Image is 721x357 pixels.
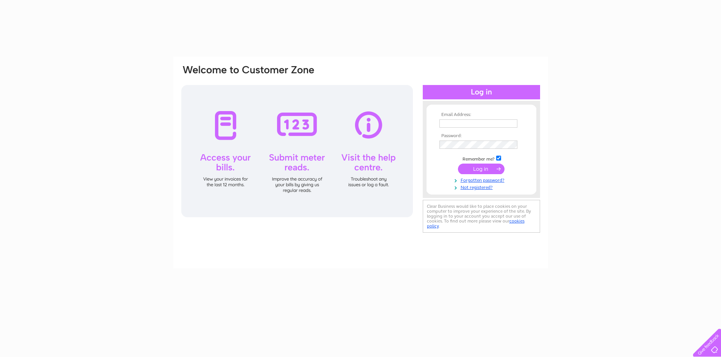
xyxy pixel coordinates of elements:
[423,200,540,233] div: Clear Business would like to place cookies on your computer to improve your experience of the sit...
[438,112,525,117] th: Email Address:
[439,176,525,183] a: Forgotten password?
[438,155,525,162] td: Remember me?
[458,164,505,174] input: Submit
[439,183,525,190] a: Not registered?
[427,218,525,229] a: cookies policy
[438,133,525,139] th: Password:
